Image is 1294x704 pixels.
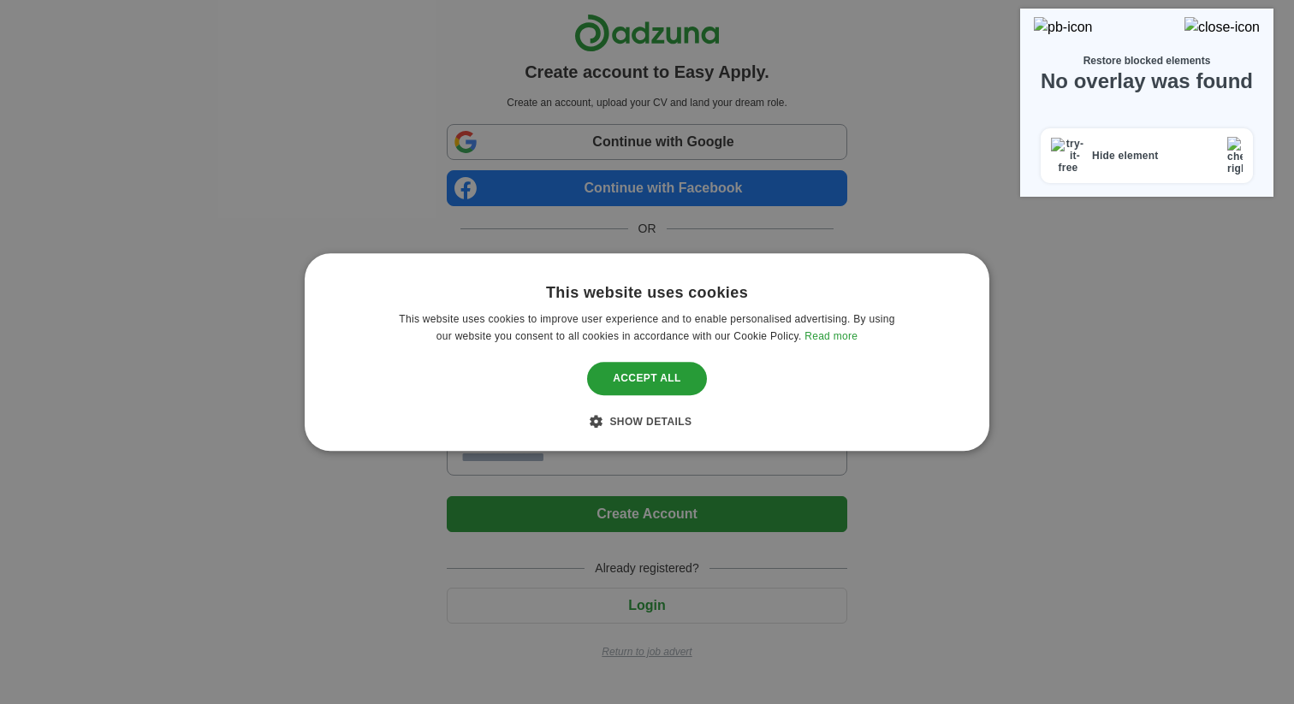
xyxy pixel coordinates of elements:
[1051,138,1085,174] img: try-it-free
[1227,137,1243,175] img: chevron-right
[609,416,692,428] span: Show details
[399,313,894,342] span: This website uses cookies to improve user experience and to enable personalised advertising. By u...
[1051,138,1159,174] span: Hide element
[804,330,858,342] a: Read more, opens a new window
[1184,17,1260,38] img: close-icon
[1041,128,1253,183] button: try-it-free Hide elementchevron-right
[587,363,707,395] div: Accept all
[1083,54,1211,68] div: Restore blocked elements
[546,283,748,303] div: This website uses cookies
[602,412,692,429] div: Show details
[305,253,989,451] div: Cookie consent dialog
[1041,70,1253,92] div: No overlay was found
[1034,17,1128,38] img: pb-icon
